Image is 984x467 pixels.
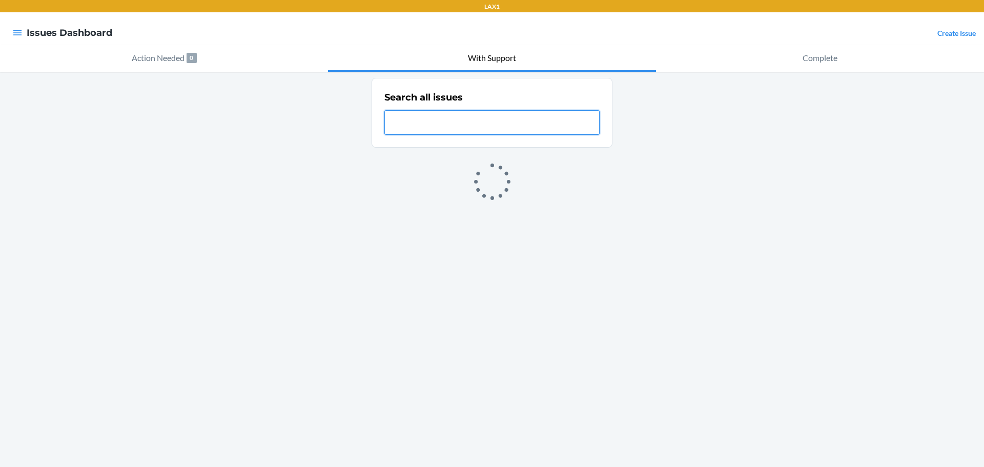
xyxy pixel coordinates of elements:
h2: Search all issues [384,91,463,104]
p: 0 [187,53,197,63]
button: Complete [656,45,984,72]
p: Action Needed [132,52,184,64]
h4: Issues Dashboard [27,26,112,39]
button: With Support [328,45,656,72]
p: With Support [468,52,516,64]
p: Complete [803,52,837,64]
p: LAX1 [484,2,500,11]
a: Create Issue [937,29,976,37]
